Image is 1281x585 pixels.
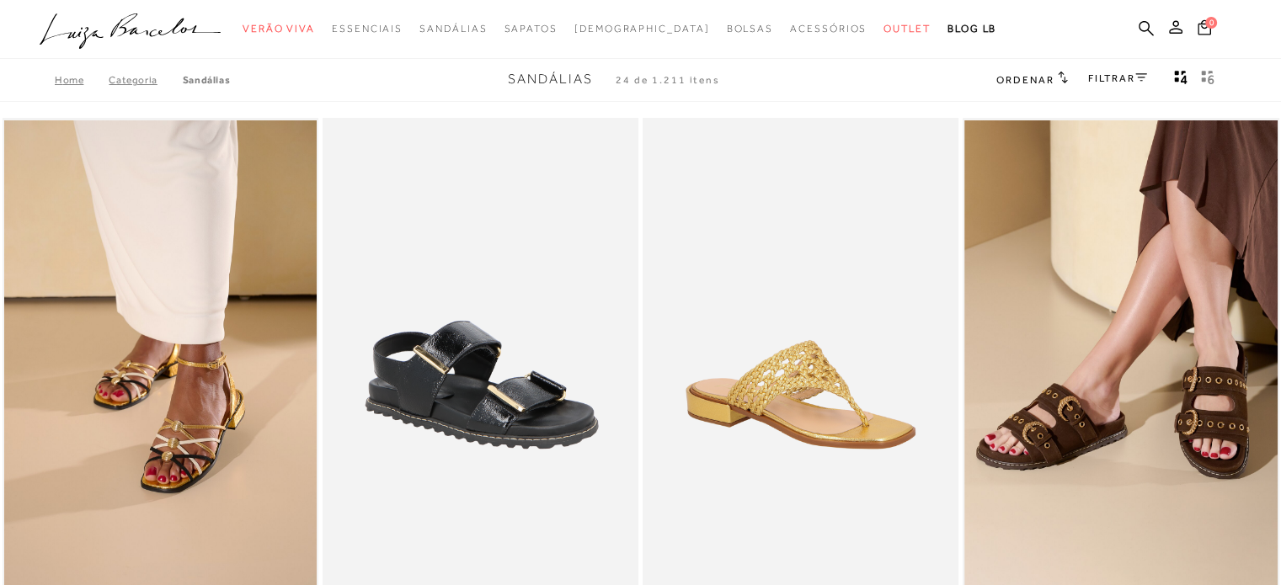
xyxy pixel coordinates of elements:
a: SANDÁLIAS [183,74,230,86]
a: Categoria [109,74,182,86]
span: BLOG LB [947,23,996,35]
span: [DEMOGRAPHIC_DATA] [574,23,710,35]
a: categoryNavScreenReaderText [790,13,867,45]
a: categoryNavScreenReaderText [726,13,773,45]
a: noSubCategoriesText [574,13,710,45]
a: categoryNavScreenReaderText [332,13,403,45]
a: categoryNavScreenReaderText [419,13,487,45]
a: BLOG LB [947,13,996,45]
span: Ordenar [996,74,1054,86]
span: Sapatos [504,23,557,35]
span: Bolsas [726,23,773,35]
button: 0 [1193,19,1216,41]
span: Outlet [883,23,931,35]
a: Home [55,74,109,86]
a: categoryNavScreenReaderText [243,13,315,45]
span: Verão Viva [243,23,315,35]
span: Essenciais [332,23,403,35]
span: Sandálias [419,23,487,35]
a: FILTRAR [1088,72,1147,84]
button: Mostrar 4 produtos por linha [1169,69,1193,91]
span: Acessórios [790,23,867,35]
a: categoryNavScreenReaderText [504,13,557,45]
span: SANDÁLIAS [508,72,593,87]
span: 0 [1205,17,1217,29]
span: 24 de 1.211 itens [616,74,720,86]
a: categoryNavScreenReaderText [883,13,931,45]
button: gridText6Desc [1196,69,1220,91]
